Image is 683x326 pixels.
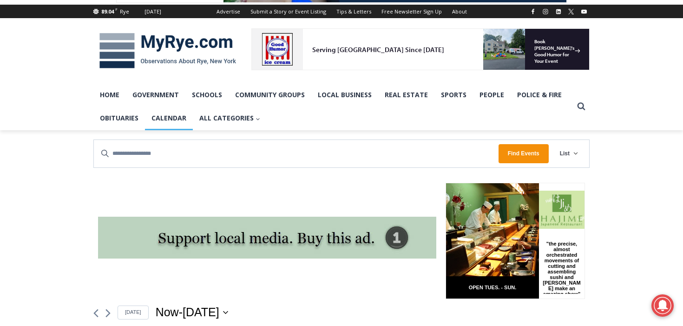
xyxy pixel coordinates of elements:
[434,83,473,106] a: Sports
[447,5,472,18] a: About
[156,304,228,321] button: Click to toggle datepicker
[211,5,472,18] nav: Secondary Navigation
[223,90,450,116] a: Intern @ [DOMAIN_NAME]
[179,304,183,321] span: -
[101,8,114,15] span: 89.04
[185,83,229,106] a: Schools
[94,140,499,167] input: Enter Keyword. Search for events by Keyword.
[527,6,539,17] a: Facebook
[376,5,447,18] a: Free Newsletter Sign Up
[126,83,185,106] a: Government
[93,106,145,130] a: Obituaries
[225,0,281,42] img: s_800_809a2aa2-bb6e-4add-8b5e-749ad0704c34.jpeg
[565,6,577,17] a: X
[499,144,549,163] button: Find Events
[115,7,118,12] span: F
[93,83,126,106] a: Home
[183,304,219,321] span: [DATE]
[118,306,149,319] a: Click to select today's date
[0,93,93,116] a: Open Tues. - Sun. [PHONE_NUMBER]
[549,140,589,167] button: List
[98,217,436,259] img: support local media, buy this ad
[245,5,331,18] a: Submit a Story or Event Listing
[331,5,376,18] a: Tips & Letters
[61,17,230,26] div: Serving [GEOGRAPHIC_DATA] Since [DATE]
[156,304,179,321] span: Now
[211,5,245,18] a: Advertise
[93,309,99,318] a: Previous Events
[553,6,564,17] a: Linkedin
[378,83,434,106] a: Real Estate
[283,10,323,36] h4: Book [PERSON_NAME]'s Good Humor for Your Event
[120,7,129,16] div: Rye
[578,6,590,17] a: YouTube
[235,0,439,90] div: "[PERSON_NAME] and I covered the [DATE] Parade, which was a really eye opening experience as I ha...
[243,93,431,113] span: Intern @ [DOMAIN_NAME]
[473,83,511,106] a: People
[145,106,193,130] a: Calendar
[93,83,573,130] nav: Primary Navigation
[96,58,137,111] div: "the precise, almost orchestrated movements of cutting and assembling sushi and [PERSON_NAME] mak...
[93,27,242,75] img: MyRye.com
[105,309,111,318] a: Next Events
[3,96,91,131] span: Open Tues. - Sun. [PHONE_NUMBER]
[276,3,335,42] a: Book [PERSON_NAME]'s Good Humor for Your Event
[193,106,267,130] button: Child menu of All Categories
[540,6,551,17] a: Instagram
[144,7,161,16] div: [DATE]
[311,83,378,106] a: Local Business
[573,98,590,115] button: View Search Form
[229,83,311,106] a: Community Groups
[560,149,570,158] span: List
[511,83,568,106] a: Police & Fire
